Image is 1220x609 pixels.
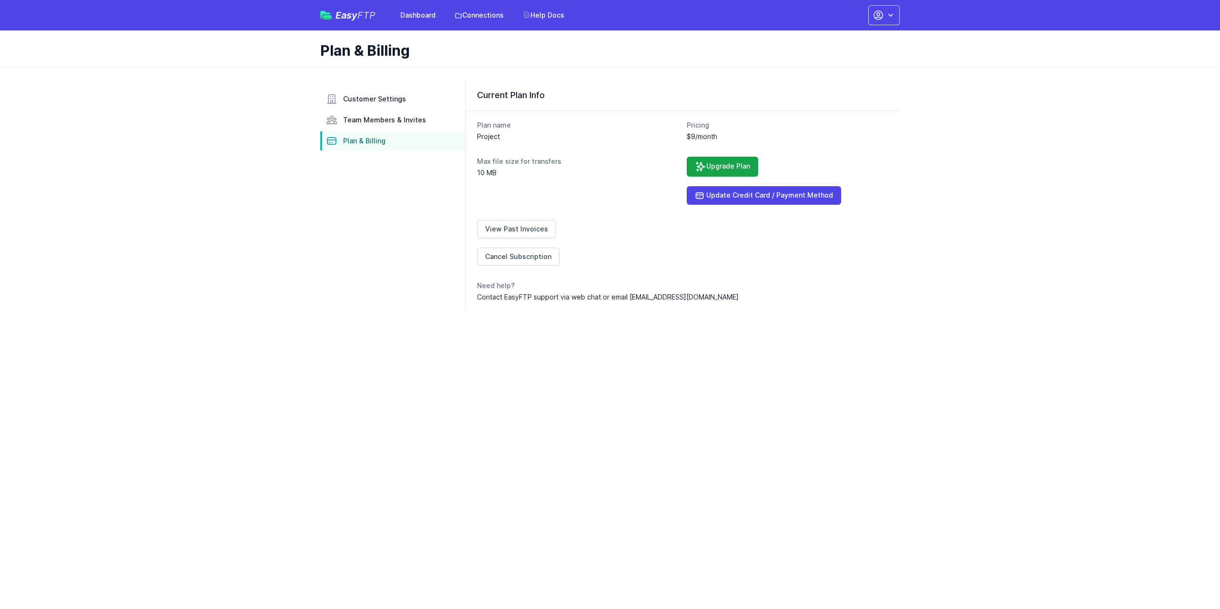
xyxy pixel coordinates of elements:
[477,168,679,178] dd: 10 MB
[343,94,406,104] span: Customer Settings
[687,120,889,130] dt: Pricing
[687,157,758,177] a: Upgrade Plan
[517,7,570,24] a: Help Docs
[395,7,441,24] a: Dashboard
[477,281,888,290] dt: Need help?
[477,220,556,238] a: View Past Invoices
[477,248,559,266] a: Cancel Subscription
[320,10,376,20] a: EasyFTP
[320,42,892,59] h1: Plan & Billing
[320,11,332,20] img: easyftp_logo.png
[477,157,679,166] dt: Max file size for transfers
[687,132,889,141] dd: $9/month
[320,90,465,109] a: Customer Settings
[335,10,376,20] span: Easy
[343,115,426,125] span: Team Members & Invites
[320,110,465,130] a: Team Members & Invites
[320,131,465,150] a: Plan & Billing
[477,120,679,130] dt: Plan name
[477,292,888,302] dd: Contact EasyFTP support via web chat or email [EMAIL_ADDRESS][DOMAIN_NAME]
[477,90,888,101] h3: Current Plan Info
[343,136,386,146] span: Plan & Billing
[477,132,679,141] dd: Project
[357,10,376,21] span: FTP
[449,7,509,24] a: Connections
[687,186,841,205] a: Update Credit Card / Payment Method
